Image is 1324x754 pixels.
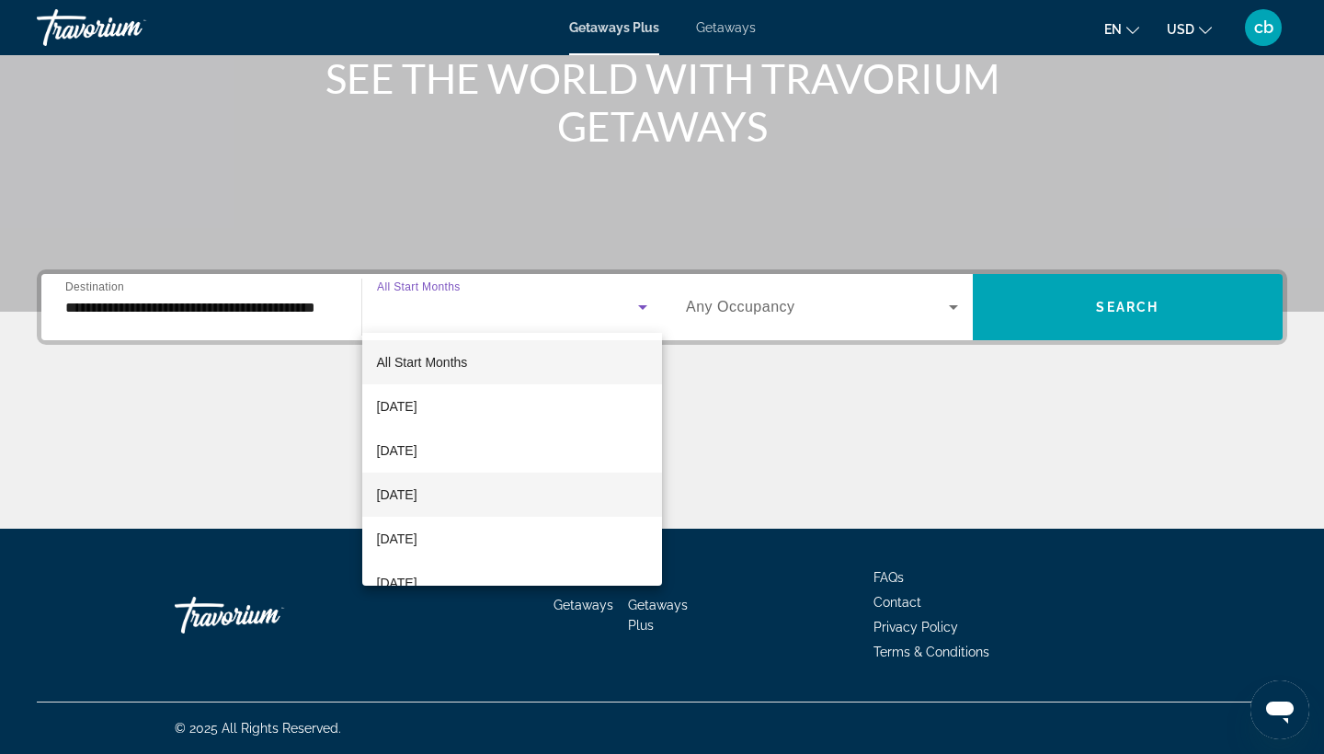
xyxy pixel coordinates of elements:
span: All Start Months [377,355,468,370]
span: [DATE] [377,484,417,506]
iframe: Button to launch messaging window [1250,680,1309,739]
span: [DATE] [377,395,417,417]
span: [DATE] [377,440,417,462]
span: [DATE] [377,528,417,550]
span: [DATE] [377,572,417,594]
